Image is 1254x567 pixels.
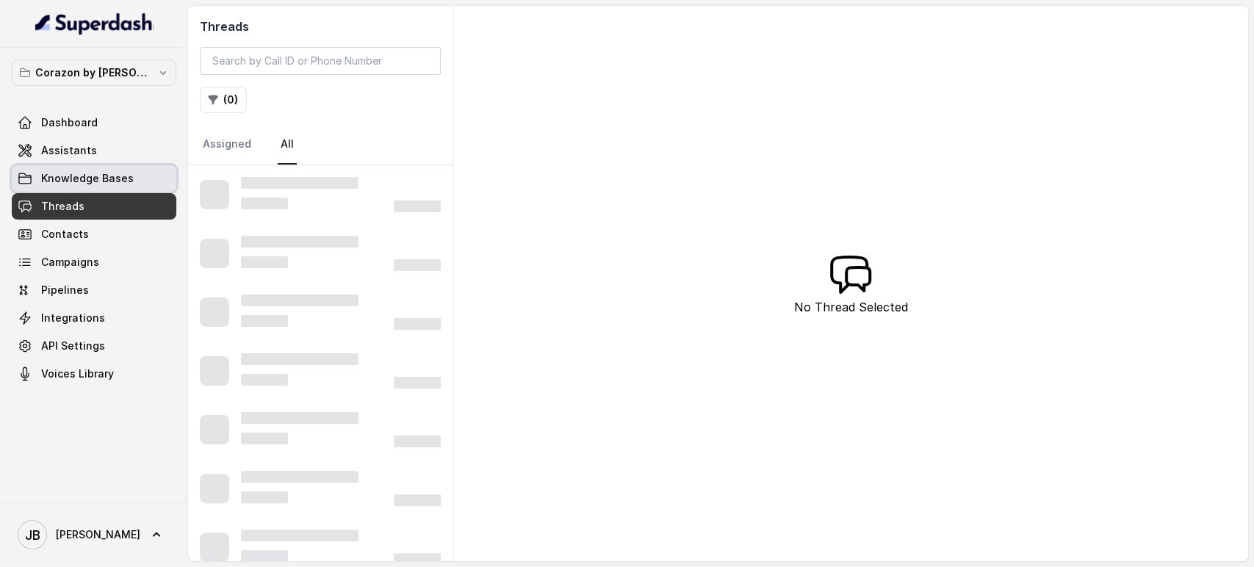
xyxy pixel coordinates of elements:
a: Assigned [200,125,254,165]
a: All [278,125,297,165]
p: Corazon by [PERSON_NAME] [35,64,153,82]
a: Threads [12,193,176,220]
img: light.svg [35,12,154,35]
span: Dashboard [41,115,98,130]
a: Dashboard [12,109,176,136]
span: Contacts [41,227,89,242]
a: Assistants [12,137,176,164]
a: Contacts [12,221,176,248]
span: Campaigns [41,255,99,270]
a: Voices Library [12,361,176,387]
span: [PERSON_NAME] [56,527,140,542]
span: Knowledge Bases [41,171,134,186]
a: Integrations [12,305,176,331]
span: Threads [41,199,84,214]
a: Campaigns [12,249,176,275]
span: Pipelines [41,283,89,297]
button: (0) [200,87,247,113]
span: API Settings [41,339,105,353]
span: Integrations [41,311,105,325]
button: Corazon by [PERSON_NAME] [12,59,176,86]
nav: Tabs [200,125,441,165]
a: Pipelines [12,277,176,303]
text: JB [25,527,40,543]
span: Assistants [41,143,97,158]
input: Search by Call ID or Phone Number [200,47,441,75]
a: API Settings [12,333,176,359]
a: [PERSON_NAME] [12,514,176,555]
h2: Threads [200,18,441,35]
a: Knowledge Bases [12,165,176,192]
p: No Thread Selected [793,298,907,316]
span: Voices Library [41,366,114,381]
